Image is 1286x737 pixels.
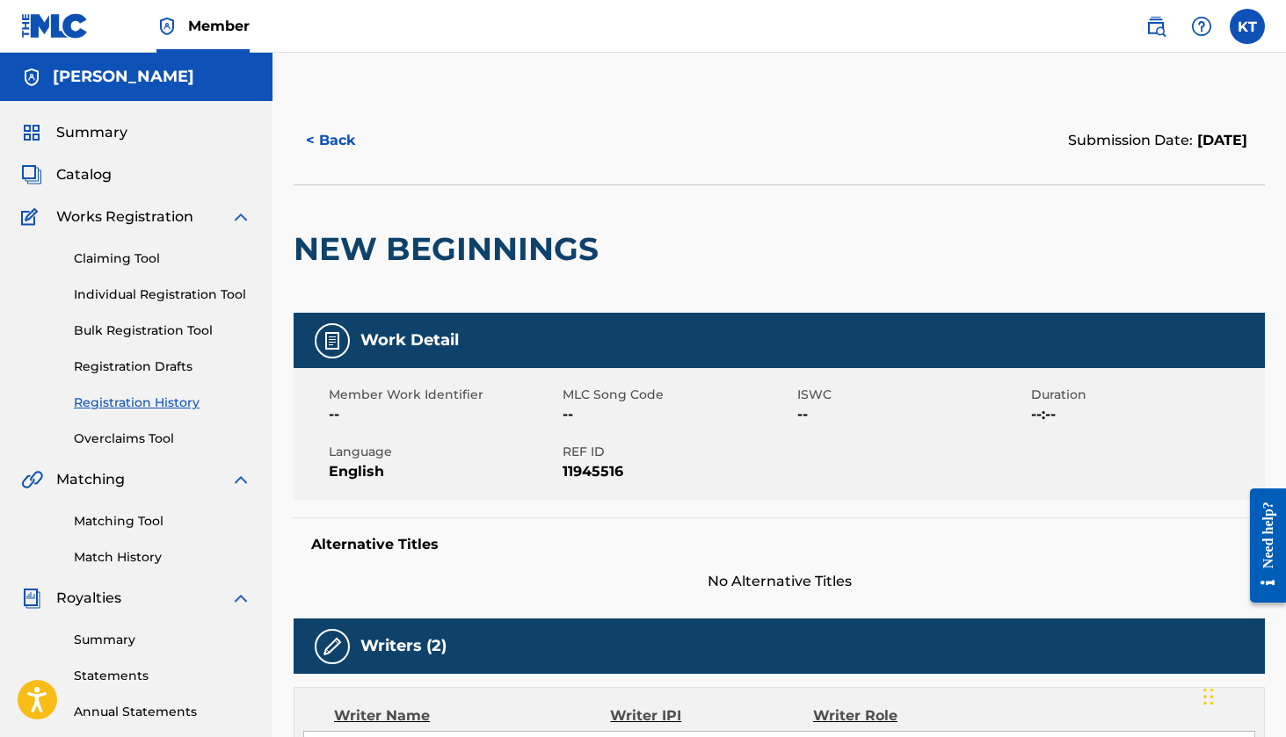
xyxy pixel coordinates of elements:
[294,119,399,163] button: < Back
[188,16,250,36] span: Member
[311,536,1247,553] h5: Alternative Titles
[329,461,558,482] span: English
[56,122,127,143] span: Summary
[797,404,1027,425] span: --
[74,667,251,685] a: Statements
[53,67,194,87] h5: Kaden Takamatsu
[1184,9,1219,44] div: Help
[329,386,558,404] span: Member Work Identifier
[1031,386,1261,404] span: Duration
[1068,130,1247,151] div: Submission Date:
[1198,653,1286,737] iframe: Chat Widget
[74,322,251,340] a: Bulk Registration Tool
[322,330,343,351] img: Work Detail
[1191,16,1212,37] img: help
[56,469,125,490] span: Matching
[360,636,447,656] h5: Writers (2)
[1203,670,1214,723] div: Drag
[21,164,112,185] a: CatalogCatalog
[21,206,44,228] img: Works Registration
[21,13,89,39] img: MLC Logo
[74,703,251,721] a: Annual Statements
[56,588,121,609] span: Royalties
[56,206,193,228] span: Works Registration
[74,285,251,304] a: Individual Registration Tool
[294,229,607,269] h2: NEW BEGINNINGS
[334,705,610,726] div: Writer Name
[21,469,43,490] img: Matching
[1237,473,1286,618] iframe: Resource Center
[563,461,792,482] span: 11945516
[813,705,998,726] div: Writer Role
[56,164,112,185] span: Catalog
[563,404,792,425] span: --
[74,430,251,448] a: Overclaims Tool
[329,404,558,425] span: --
[74,512,251,531] a: Matching Tool
[360,330,459,350] h5: Work Detail
[1230,9,1265,44] div: User Menu
[74,631,251,649] a: Summary
[74,548,251,567] a: Match History
[563,443,792,461] span: REF ID
[230,206,251,228] img: expand
[610,705,813,726] div: Writer IPI
[74,249,251,268] a: Claiming Tool
[1145,16,1166,37] img: search
[21,164,42,185] img: Catalog
[294,571,1265,592] span: No Alternative Titles
[322,636,343,657] img: Writers
[21,122,42,143] img: Summary
[21,122,127,143] a: SummarySummary
[230,588,251,609] img: expand
[21,588,42,609] img: Royalties
[156,16,178,37] img: Top Rightsholder
[1138,9,1173,44] a: Public Search
[1193,132,1247,148] span: [DATE]
[21,67,42,88] img: Accounts
[797,386,1027,404] span: ISWC
[1031,404,1261,425] span: --:--
[74,394,251,412] a: Registration History
[230,469,251,490] img: expand
[563,386,792,404] span: MLC Song Code
[74,358,251,376] a: Registration Drafts
[329,443,558,461] span: Language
